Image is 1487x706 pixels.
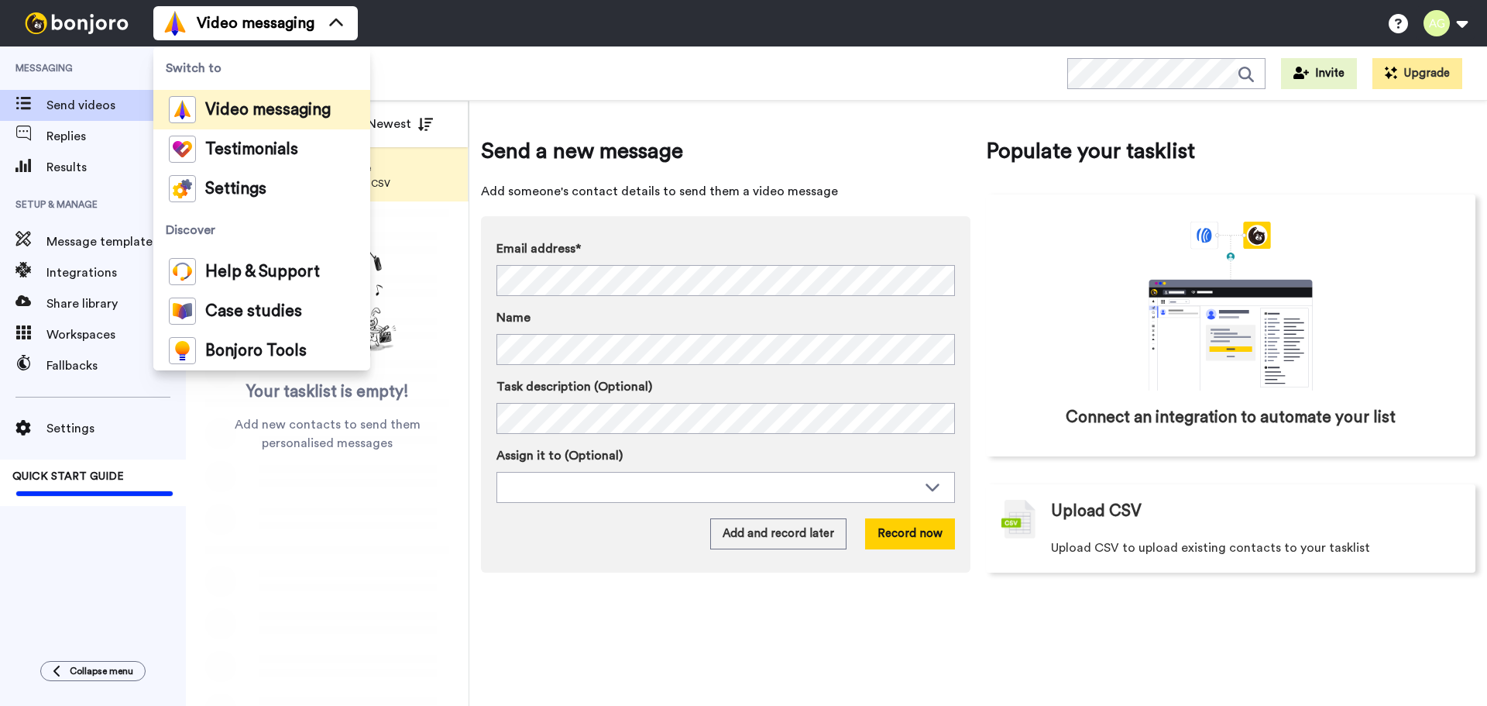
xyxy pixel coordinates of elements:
[209,415,445,453] span: Add new contacts to send them personalised messages
[169,337,196,364] img: bj-tools-colored.svg
[169,96,196,123] img: vm-color.svg
[205,343,307,359] span: Bonjoro Tools
[496,377,955,396] label: Task description (Optional)
[205,142,298,157] span: Testimonials
[481,136,970,167] span: Send a new message
[169,136,196,163] img: tm-color.svg
[205,102,331,118] span: Video messaging
[1001,500,1035,539] img: csv-grey.png
[153,46,370,90] span: Switch to
[153,208,370,252] span: Discover
[46,232,186,251] span: Message template
[169,175,196,202] img: settings-colored.svg
[46,263,186,282] span: Integrations
[205,181,266,197] span: Settings
[246,381,409,404] span: Your tasklist is empty!
[46,127,186,146] span: Replies
[70,665,133,677] span: Collapse menu
[46,356,186,375] span: Fallbacks
[1066,406,1396,429] span: Connect an integration to automate your list
[12,471,124,482] span: QUICK START GUIDE
[205,304,302,319] span: Case studies
[496,308,531,327] span: Name
[1051,500,1142,523] span: Upload CSV
[496,446,955,465] label: Assign it to (Optional)
[153,90,370,129] a: Video messaging
[1281,58,1357,89] button: Invite
[46,96,186,115] span: Send videos
[1114,222,1347,391] div: animation
[40,661,146,681] button: Collapse menu
[153,291,370,331] a: Case studies
[46,158,186,177] span: Results
[153,129,370,169] a: Testimonials
[46,294,186,313] span: Share library
[481,182,970,201] span: Add someone's contact details to send them a video message
[197,12,314,34] span: Video messaging
[169,298,196,325] img: case-study-colored.svg
[865,518,955,549] button: Record now
[163,11,187,36] img: vm-color.svg
[169,258,196,285] img: help-and-support-colored.svg
[46,419,186,438] span: Settings
[1051,539,1370,557] span: Upload CSV to upload existing contacts to your tasklist
[1372,58,1462,89] button: Upgrade
[205,264,320,280] span: Help & Support
[153,169,370,208] a: Settings
[19,12,135,34] img: bj-logo-header-white.svg
[46,325,186,344] span: Workspaces
[496,239,955,258] label: Email address*
[710,518,847,549] button: Add and record later
[153,252,370,291] a: Help & Support
[355,108,445,139] button: Newest
[153,331,370,370] a: Bonjoro Tools
[986,136,1475,167] span: Populate your tasklist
